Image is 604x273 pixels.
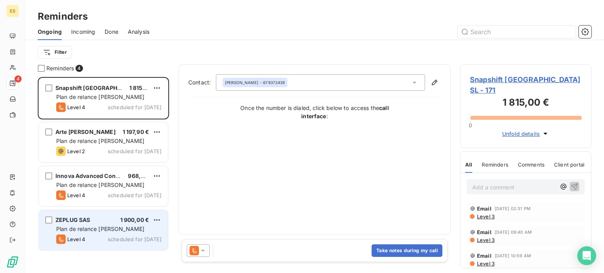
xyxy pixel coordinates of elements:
a: 4 [6,77,18,90]
span: [DATE] 10:59 AM [495,253,531,258]
button: Take notes during my call [372,244,442,257]
span: 968,00 € [128,172,153,179]
span: 0 [469,122,472,128]
input: Search [458,26,576,38]
span: Level 3 [476,237,495,243]
span: 1 900,00 € [120,216,149,223]
span: Analysis [128,28,149,36]
span: Done [105,28,118,36]
img: Logo LeanPay [6,256,19,268]
span: Unfold details [502,130,540,138]
span: Comments [518,161,545,168]
span: 4 [75,65,83,72]
span: [PERSON_NAME] [225,80,258,85]
span: Snapshift [GEOGRAPHIC_DATA] SL - 171 [470,74,582,95]
span: Client portal [554,161,584,168]
span: scheduled for [DATE] [108,104,162,110]
span: scheduled for [DATE] [108,192,162,198]
button: Filter [38,46,72,59]
button: Unfold details [500,129,552,138]
span: Ongoing [38,28,62,36]
span: [DATE] 02:31 PM [495,206,530,211]
label: Contact: [188,79,216,86]
span: Level 3 [476,213,495,220]
div: ES [6,5,19,17]
span: ZEPLUG SAS [55,216,90,223]
span: Level 4 [67,192,85,198]
span: Level 3 [476,260,495,267]
span: All [465,161,472,168]
span: scheduled for [DATE] [108,236,162,242]
span: Reminders [46,64,74,72]
span: Level 4 [67,104,85,110]
span: Email [477,205,492,212]
p: Once the number is dialed, click below to access the : [236,104,393,120]
span: Email [477,253,492,259]
div: grid [38,77,169,273]
span: Plan de relance [PERSON_NAME] [56,93,144,100]
span: Incoming [71,28,95,36]
span: Arte [PERSON_NAME] [55,128,116,135]
span: Plan de relance [PERSON_NAME] [56,137,144,144]
h3: Reminders [38,9,88,24]
span: [DATE] 09:40 AM [495,230,532,235]
span: scheduled for [DATE] [108,148,162,154]
span: Level 4 [67,236,85,242]
span: Snapshift [GEOGRAPHIC_DATA] SL [55,84,150,91]
span: Plan de relance [PERSON_NAME] [56,225,144,232]
span: Reminders [482,161,508,168]
div: Open Intercom Messenger [577,246,596,265]
span: Level 2 [67,148,85,154]
span: Email [477,229,492,235]
span: 4 [15,75,22,82]
div: - 679372439 [225,80,285,85]
span: 1 197,90 € [123,128,149,135]
span: Plan de relance [PERSON_NAME] [56,181,144,188]
h3: 1 815,00 € [470,95,582,111]
span: 1 815,00 € [129,84,157,91]
span: Innova Advanced Consulting [55,172,135,179]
